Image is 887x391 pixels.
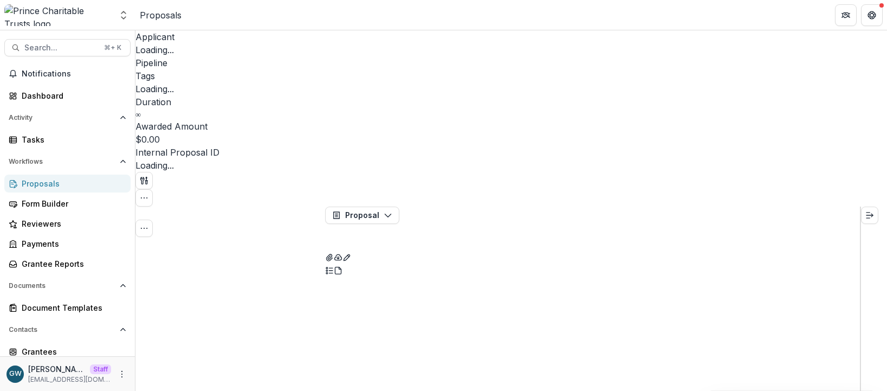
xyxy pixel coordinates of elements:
span: Contacts [9,326,115,334]
button: Open Activity [4,109,131,126]
a: Proposals [140,9,182,22]
p: Duration [135,95,887,108]
button: Search... [4,39,131,56]
button: Open Contacts [4,321,131,338]
button: Proposal [325,207,399,224]
button: Get Help [861,4,883,26]
div: Grantee Reports [22,258,122,270]
p: Awarded Amount [135,120,887,133]
nav: breadcrumb [140,7,228,23]
p: $0.00 [135,133,160,146]
div: Document Templates [22,302,122,313]
button: Plaintext view [325,263,334,276]
p: [EMAIL_ADDRESS][DOMAIN_NAME] [28,375,111,384]
span: Notifications [22,69,126,79]
button: Toggle View Cancelled Tasks [135,220,153,237]
span: Workflows [9,158,115,165]
div: ⌘ + K [102,42,124,54]
a: Dashboard [4,87,131,105]
span: Documents [9,282,115,290]
div: Reviewers [22,218,122,229]
button: Partners [835,4,857,26]
a: Loading... [135,44,174,55]
p: [PERSON_NAME] [28,363,86,375]
div: Grantees [22,346,122,357]
span: Search... [24,43,98,53]
button: Open Workflows [4,153,131,170]
button: Open Documents [4,277,131,294]
span: Activity [9,114,115,121]
a: Proposals [4,175,131,193]
p: Loading... [135,159,174,172]
button: PDF view [334,263,342,276]
div: Grace Willig [9,370,22,377]
button: More [115,368,128,381]
p: Pipeline [135,56,887,69]
a: Payments [4,235,131,253]
button: Expand right [861,207,878,224]
button: Notifications [4,65,131,82]
p: Internal Proposal ID [135,146,887,159]
div: Tasks [22,134,122,145]
p: Staff [90,364,111,374]
a: Grantees [4,343,131,361]
img: Prince Charitable Trusts logo [4,4,112,26]
div: Payments [22,238,122,249]
p: Loading... [135,82,174,95]
p: Tags [135,69,887,82]
p: ∞ [135,108,141,120]
p: Applicant [135,30,887,43]
a: Grantee Reports [4,255,131,273]
div: Form Builder [22,198,122,209]
div: Proposals [22,178,122,189]
button: Open entity switcher [116,4,131,26]
a: Form Builder [4,195,131,213]
button: Edit as form [342,250,351,263]
a: Document Templates [4,299,131,317]
a: Tasks [4,131,131,149]
a: Reviewers [4,215,131,233]
div: Dashboard [22,90,122,101]
button: View Attached Files [325,250,334,263]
